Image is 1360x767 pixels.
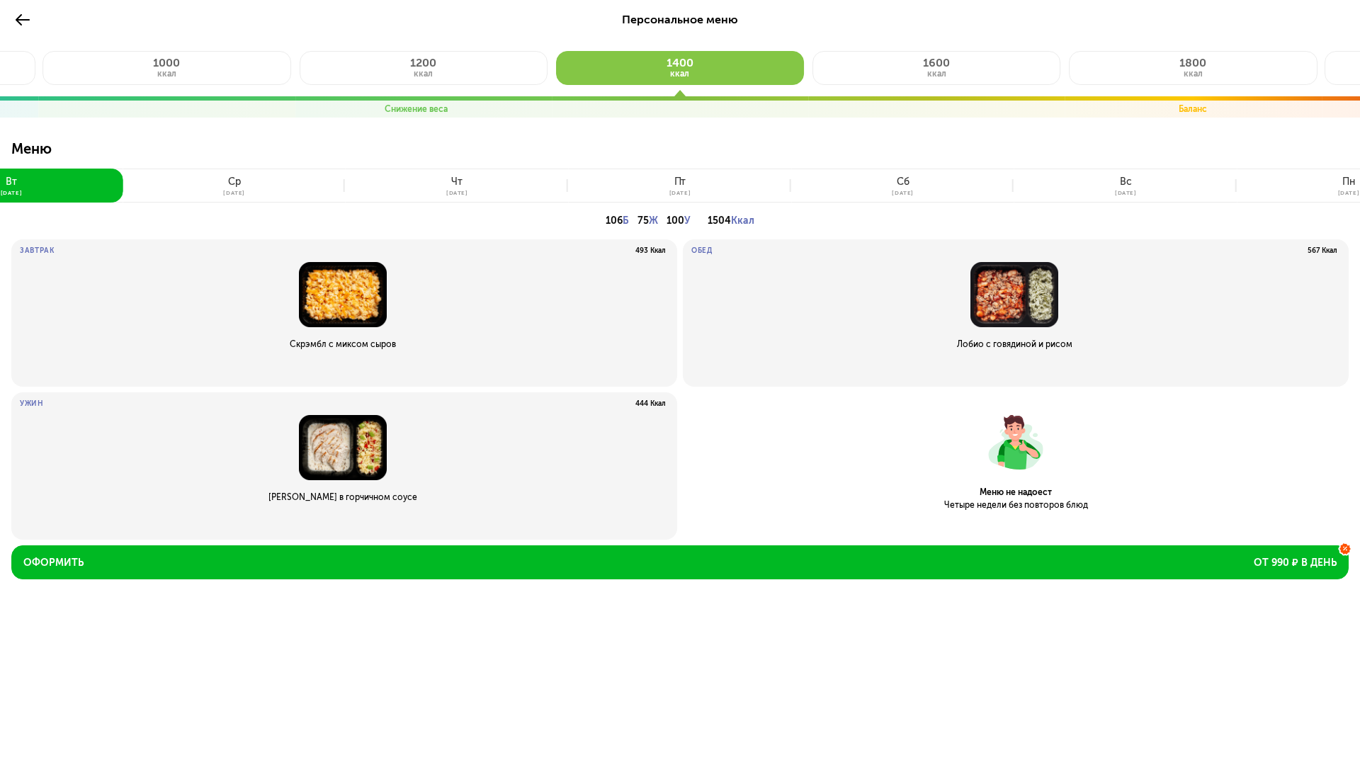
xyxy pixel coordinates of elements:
[385,103,448,115] p: Снижение веса
[731,215,754,227] span: Ккал
[1069,51,1317,85] button: 1800ккал
[812,51,1060,85] button: 1600ккал
[410,56,436,69] span: 1200
[622,13,738,26] span: Персональное меню
[635,399,666,408] p: 444 Ккал
[1179,103,1207,115] p: Баланс
[684,215,691,227] span: У
[1014,169,1237,203] button: вс[DATE]
[42,51,290,85] button: 1000ккал
[1115,190,1137,195] div: [DATE]
[1184,69,1203,79] span: ккал
[667,56,693,69] span: 1400
[300,51,548,85] button: 1200ккал
[556,51,804,85] button: 1400ккал
[446,190,468,195] div: [DATE]
[691,246,713,255] p: Обед
[569,169,792,203] button: пт[DATE]
[11,545,1349,579] button: Оформитьот 990 ₽ в день
[20,399,44,408] p: Ужин
[708,211,754,231] p: 1504
[667,211,691,231] p: 100
[892,190,914,195] div: [DATE]
[1338,190,1360,195] div: [DATE]
[694,499,1337,511] p: Четыре недели без повторов блюд
[1120,176,1132,188] div: вс
[451,176,463,188] div: чт
[228,176,241,188] div: ср
[11,140,1349,169] p: Меню
[694,487,1337,498] p: Меню не надоест
[1308,246,1337,255] p: 567 Ккал
[20,339,666,350] p: Скрэмбл с миксом сыров
[649,215,658,227] span: Ж
[623,215,629,227] span: Б
[637,211,658,231] p: 75
[1254,556,1337,570] span: от 990 ₽ в день
[606,211,629,231] p: 106
[153,56,180,69] span: 1000
[1,190,23,195] div: [DATE]
[1179,56,1206,69] span: 1800
[223,190,245,195] div: [DATE]
[927,69,946,79] span: ккал
[791,169,1014,203] button: сб[DATE]
[20,415,666,480] img: Курица в горчичном соусе
[674,176,686,188] div: пт
[414,69,433,79] span: ккал
[691,339,1337,350] p: Лобио с говядиной и рисом
[20,492,666,503] p: [PERSON_NAME] в горчичном соусе
[346,169,569,203] button: чт[DATE]
[6,176,17,188] div: вт
[669,190,691,195] div: [DATE]
[691,262,1337,327] img: Лобио с говядиной и рисом
[897,176,909,188] div: сб
[1342,176,1355,188] div: пн
[670,69,689,79] span: ккал
[923,56,950,69] span: 1600
[20,262,666,327] img: Скрэмбл с миксом сыров
[635,246,666,255] p: 493 Ккал
[157,69,176,79] span: ккал
[123,169,346,203] button: ср[DATE]
[20,246,55,255] p: Завтрак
